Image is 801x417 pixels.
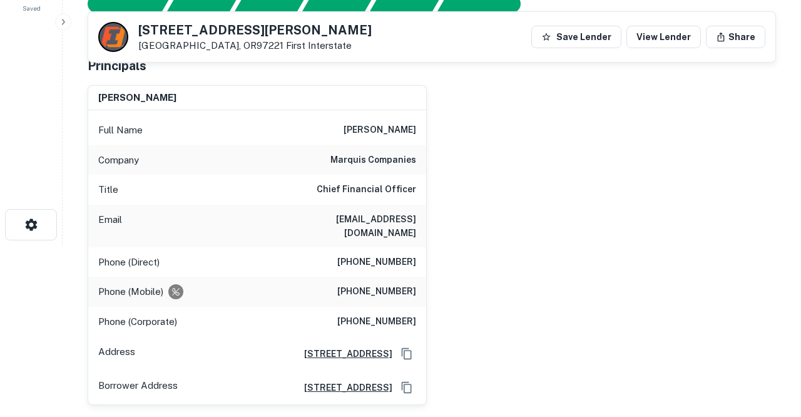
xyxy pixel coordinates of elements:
[330,153,416,168] h6: marquis companies
[23,3,41,13] span: Saved
[706,26,765,48] button: Share
[286,40,352,51] a: First Interstate
[531,26,621,48] button: Save Lender
[337,284,416,299] h6: [PHONE_NUMBER]
[738,317,801,377] iframe: Chat Widget
[98,378,178,397] p: Borrower Address
[294,347,392,361] a: [STREET_ADDRESS]
[294,381,392,394] a: [STREET_ADDRESS]
[337,255,416,270] h6: [PHONE_NUMBER]
[397,378,416,397] button: Copy Address
[98,284,163,299] p: Phone (Mobile)
[98,91,176,105] h6: [PERSON_NAME]
[317,182,416,197] h6: Chief Financial Officer
[337,314,416,329] h6: [PHONE_NUMBER]
[266,212,416,240] h6: [EMAIL_ADDRESS][DOMAIN_NAME]
[98,314,177,329] p: Phone (Corporate)
[98,153,139,168] p: Company
[138,40,372,51] p: [GEOGRAPHIC_DATA], OR97221
[98,123,143,138] p: Full Name
[98,182,118,197] p: Title
[168,284,183,299] div: Requests to not be contacted at this number
[88,56,146,75] h5: Principals
[98,255,160,270] p: Phone (Direct)
[98,344,135,363] p: Address
[344,123,416,138] h6: [PERSON_NAME]
[138,24,372,36] h5: [STREET_ADDRESS][PERSON_NAME]
[98,212,122,240] p: Email
[397,344,416,363] button: Copy Address
[626,26,701,48] a: View Lender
